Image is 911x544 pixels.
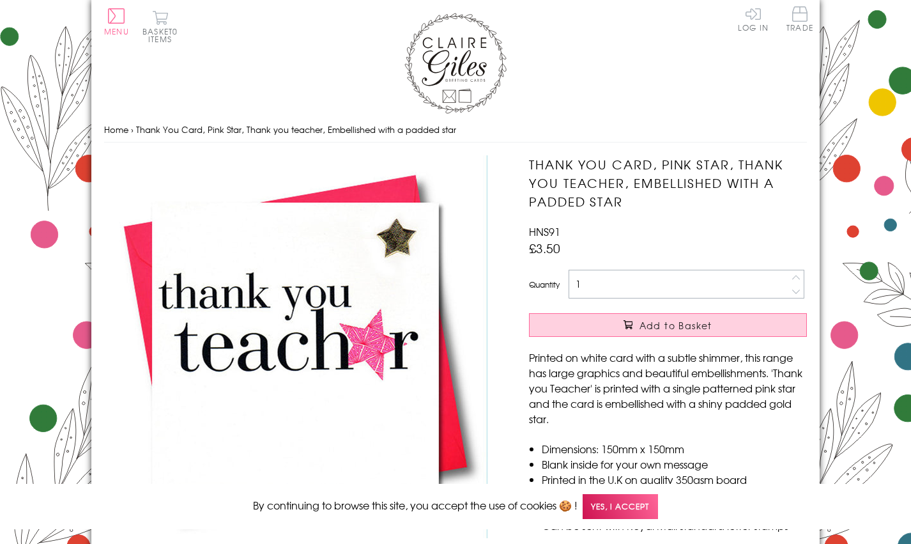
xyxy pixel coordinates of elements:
button: Basket0 items [142,10,178,43]
label: Quantity [529,279,560,290]
span: › [131,123,134,136]
img: Claire Giles Greetings Cards [404,13,507,114]
span: HNS91 [529,224,560,239]
li: Dimensions: 150mm x 150mm [542,441,807,456]
span: Yes, I accept [583,494,658,519]
span: Menu [104,26,129,37]
span: 0 items [148,26,178,45]
button: Add to Basket [529,313,807,337]
span: Trade [786,6,813,31]
nav: breadcrumbs [104,117,807,143]
span: Add to Basket [639,319,712,332]
a: Home [104,123,128,136]
img: Thank You Card, Pink Star, Thank you teacher, Embellished with a padded star [104,155,487,538]
li: Blank inside for your own message [542,456,807,472]
button: Menu [104,8,129,35]
li: Printed in the U.K on quality 350gsm board [542,472,807,487]
span: Thank You Card, Pink Star, Thank you teacher, Embellished with a padded star [136,123,456,136]
a: Log In [738,6,769,31]
h1: Thank You Card, Pink Star, Thank you teacher, Embellished with a padded star [529,155,807,210]
span: £3.50 [529,239,560,257]
a: Trade [786,6,813,34]
p: Printed on white card with a subtle shimmer, this range has large graphics and beautiful embellis... [529,350,807,426]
